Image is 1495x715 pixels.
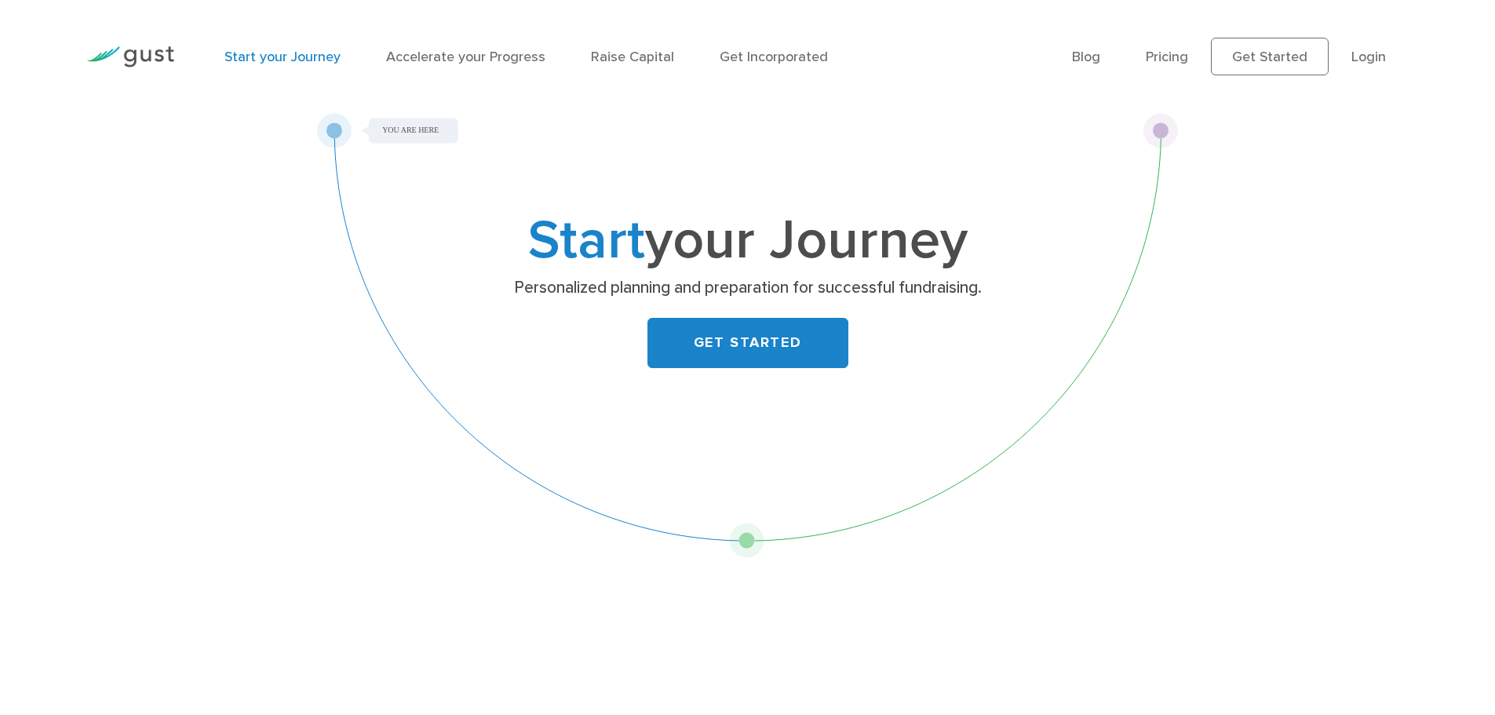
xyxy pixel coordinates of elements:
a: Blog [1072,49,1100,65]
a: Get Incorporated [720,49,828,65]
a: Pricing [1146,49,1188,65]
a: Raise Capital [591,49,674,65]
img: Gust Logo [86,46,174,67]
h1: your Journey [438,216,1058,266]
a: GET STARTED [647,318,848,368]
a: Accelerate your Progress [386,49,545,65]
a: Login [1351,49,1386,65]
span: Start [528,207,645,273]
p: Personalized planning and preparation for successful fundraising. [443,277,1052,299]
a: Get Started [1211,38,1329,75]
a: Start your Journey [224,49,341,65]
